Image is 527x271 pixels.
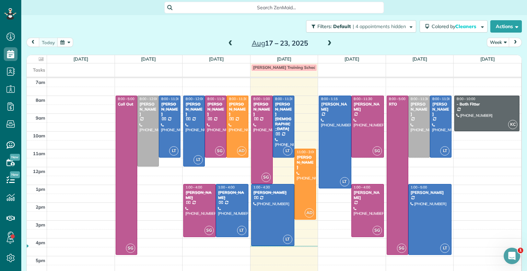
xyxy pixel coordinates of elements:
span: 8:00 - 11:30 [229,97,247,101]
span: SG [373,146,382,156]
button: prev [26,38,39,47]
div: [PERSON_NAME] [410,102,428,116]
span: New [10,154,20,161]
span: 8:00 - 11:30 [207,97,226,101]
span: LT [194,155,203,164]
span: 8:00 - 5:00 [118,97,134,101]
div: [PERSON_NAME] [253,102,271,116]
a: [DATE] [480,56,495,62]
span: 8:00 - 12:00 [140,97,158,101]
span: SG [261,173,271,182]
div: [PERSON_NAME] [161,102,178,116]
div: [PERSON_NAME] [185,102,203,116]
div: [PERSON_NAME] [321,102,349,112]
button: Colored byCleaners [420,20,488,33]
div: [PERSON_NAME] [207,102,224,116]
span: 5pm [36,258,45,263]
a: [DATE] [277,56,292,62]
span: 8:00 - 10:00 [457,97,475,101]
span: Colored by [432,23,479,29]
a: [DATE] [412,56,427,62]
span: SG [397,244,406,253]
span: 3pm [36,222,45,227]
span: 1pm [36,186,45,192]
div: [PERSON_NAME] [218,190,246,200]
span: LT [283,146,292,156]
h2: 17 – 23, 2025 [237,39,323,47]
span: 1:00 - 4:30 [254,185,270,189]
span: LT [283,235,292,244]
span: 7am [36,79,45,85]
button: Actions [490,20,522,33]
span: AD [237,146,246,156]
span: 8:00 - 11:30 [354,97,372,101]
div: - Bath Fitter [456,102,517,107]
span: LT [169,146,178,156]
span: 1:00 - 4:00 [186,185,202,189]
span: AD [305,208,314,218]
span: LT [237,226,246,235]
span: SG [215,146,224,156]
span: 10am [33,133,45,138]
a: [DATE] [73,56,88,62]
span: 4pm [36,240,45,245]
div: [PERSON_NAME] [432,102,449,116]
span: Cleaners [455,23,477,29]
span: [PERSON_NAME] Training Schedule meeting? [253,65,340,70]
button: Filters: Default | 4 appointments hidden [306,20,416,33]
iframe: Intercom live chat [504,248,520,264]
button: today [39,38,58,47]
span: LT [440,146,449,156]
div: [PERSON_NAME] [296,155,314,170]
span: 8:00 - 1:15 [321,97,338,101]
a: [DATE] [344,56,359,62]
span: 8:00 - 12:00 [186,97,204,101]
span: 12pm [33,169,45,174]
span: KC [508,120,517,129]
a: Filters: Default | 4 appointments hidden [303,20,416,33]
span: 1 [518,248,523,253]
span: 11:00 - 3:00 [297,150,315,154]
span: 1:00 - 4:00 [354,185,370,189]
span: Aug [252,39,265,47]
span: 11am [33,151,45,156]
div: [PERSON_NAME] [353,102,382,112]
button: Week [487,38,510,47]
div: [PERSON_NAME] [229,102,246,116]
div: [PERSON_NAME] [253,190,292,195]
span: | 4 appointments hidden [353,23,406,29]
span: 9am [36,115,45,121]
span: LT [340,177,349,186]
span: New [10,171,20,178]
span: SG [373,226,382,235]
span: 1:00 - 5:00 [411,185,427,189]
button: next [509,38,522,47]
span: SG [204,226,214,235]
span: 8:00 - 11:30 [411,97,429,101]
span: 2pm [36,204,45,210]
div: [PERSON_NAME] [139,102,157,116]
span: LT [440,244,449,253]
span: 1:00 - 4:00 [218,185,235,189]
div: RTO [389,102,406,107]
a: [DATE] [141,56,156,62]
span: Default [333,23,351,29]
span: 8:00 - 11:30 [275,97,294,101]
span: 8:00 - 1:00 [254,97,270,101]
div: [PERSON_NAME] [353,190,382,200]
span: Filters: [317,23,332,29]
span: 8:00 - 11:30 [161,97,180,101]
div: [PERSON_NAME][DEMOGRAPHIC_DATA] [275,102,292,131]
div: [PERSON_NAME] [410,190,449,195]
div: Call Out [118,102,135,107]
span: SG [126,244,135,253]
span: 8am [36,97,45,103]
span: 8:00 - 5:00 [389,97,406,101]
a: [DATE] [209,56,224,62]
span: 8:00 - 11:30 [432,97,451,101]
div: [PERSON_NAME] [185,190,214,200]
